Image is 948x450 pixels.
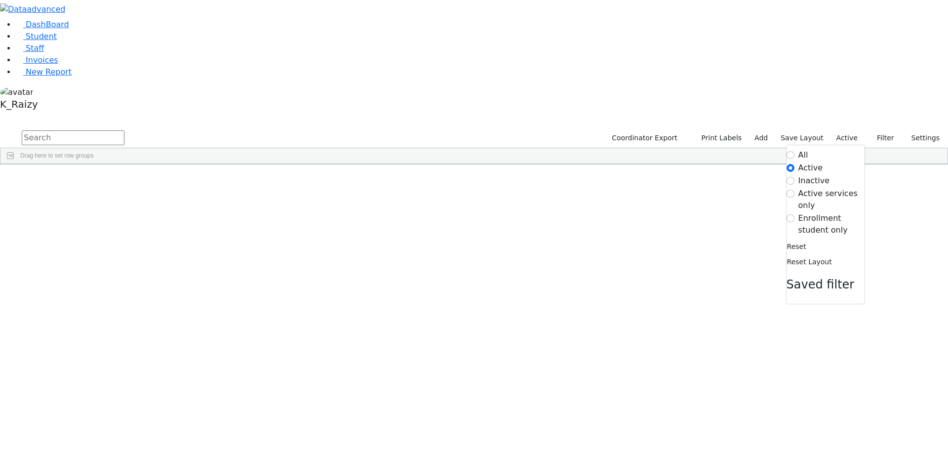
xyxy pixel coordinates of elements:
[26,43,44,53] span: Staff
[776,130,828,146] button: Save Layout
[750,130,772,146] a: Add
[787,254,832,270] button: Reset Layout
[786,145,865,304] div: Settings
[832,130,862,146] label: Active
[787,190,794,198] input: Active services only
[787,177,794,185] input: Inactive
[26,32,57,41] span: Student
[798,175,830,187] label: Inactive
[16,32,57,41] a: Student
[16,67,72,77] a: New Report
[899,130,944,146] button: Settings
[787,214,794,222] input: Enrollment student only
[787,164,794,172] input: Active
[16,20,69,29] a: DashBoard
[798,149,808,161] label: All
[787,239,807,254] button: Reset
[16,55,58,65] a: Invoices
[22,130,124,145] input: Search
[26,67,72,77] span: New Report
[798,212,865,236] label: Enrollment student only
[787,278,855,291] span: Saved filter
[798,162,823,174] label: Active
[26,20,69,29] span: DashBoard
[16,43,44,53] a: Staff
[26,55,58,65] span: Invoices
[798,188,865,211] label: Active services only
[20,152,94,159] span: Drag here to set row groups
[690,130,746,146] button: Print Labels
[787,151,794,159] input: All
[605,130,682,146] button: Coordinator Export
[864,130,899,146] button: Filter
